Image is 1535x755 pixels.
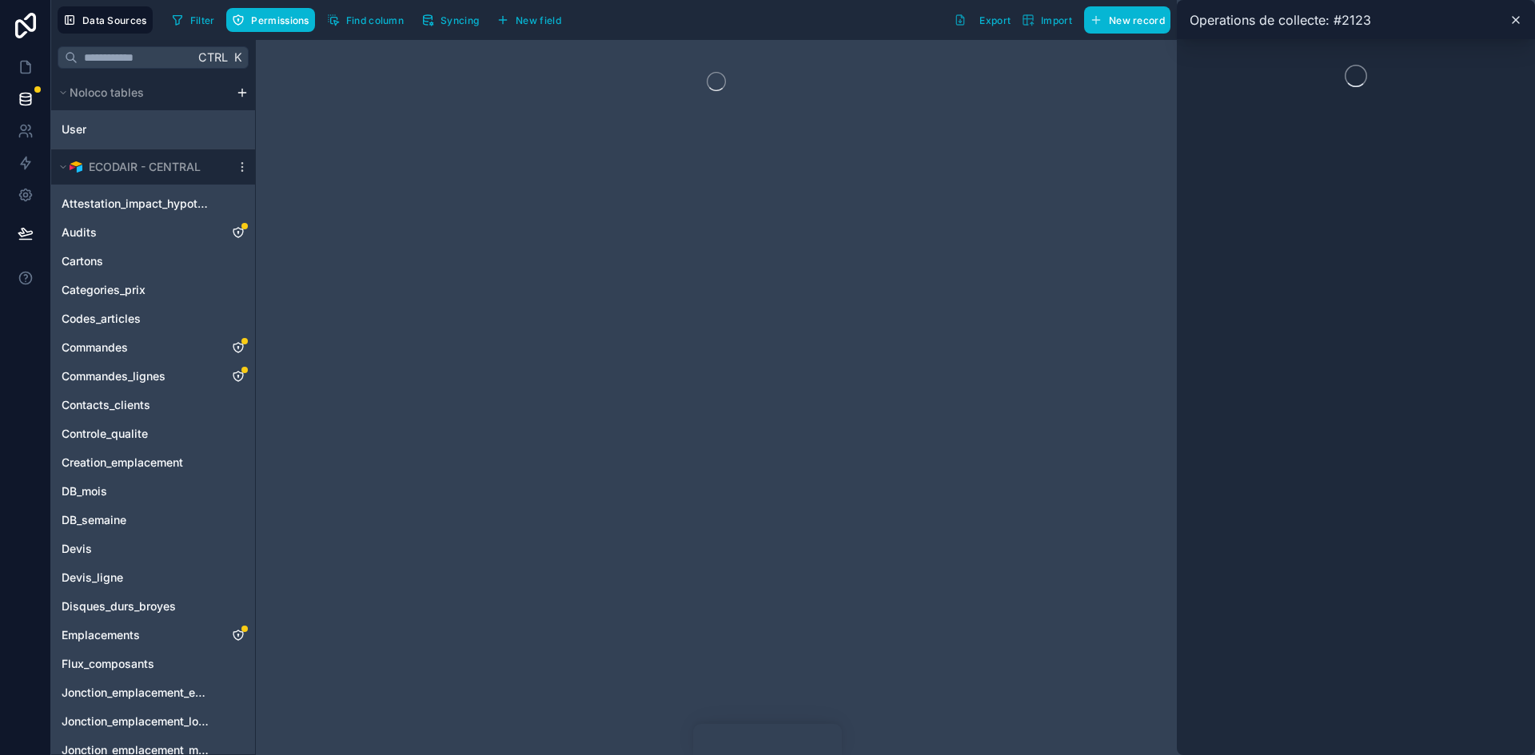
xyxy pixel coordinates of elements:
[1084,6,1170,34] button: New record
[1078,6,1170,34] a: New record
[1109,14,1165,26] span: New record
[1041,14,1072,26] span: Import
[58,6,153,34] button: Data Sources
[1190,12,1371,28] span: Operations de collecte: #2123
[1016,6,1078,34] button: Import
[82,14,147,26] span: Data Sources
[979,14,1011,26] span: Export
[232,52,243,63] span: K
[190,14,215,26] span: Filter
[416,8,491,32] a: Syncing
[226,8,321,32] a: Permissions
[226,8,314,32] button: Permissions
[441,14,479,26] span: Syncing
[346,14,404,26] span: Find column
[165,8,221,32] button: Filter
[491,8,567,32] button: New field
[948,6,1016,34] button: Export
[197,47,229,67] span: Ctrl
[516,14,561,26] span: New field
[416,8,484,32] button: Syncing
[321,8,409,32] button: Find column
[251,14,309,26] span: Permissions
